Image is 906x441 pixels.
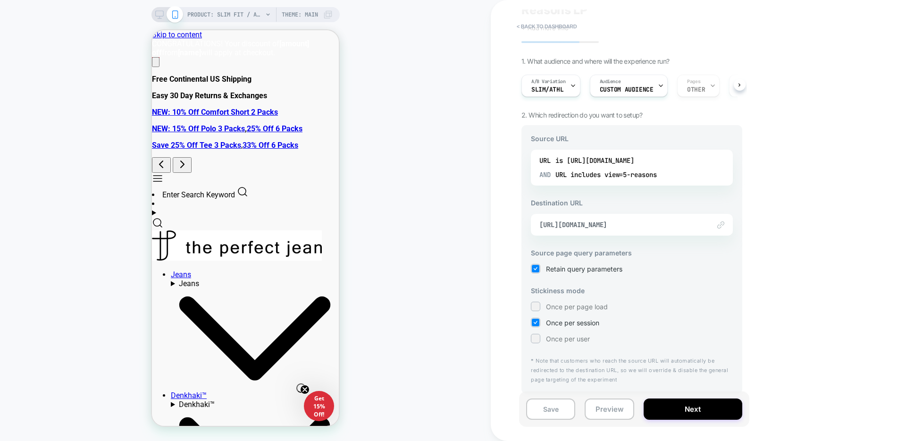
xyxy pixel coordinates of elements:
span: Once per page load [546,303,608,311]
span: Slim/Athl [531,86,563,93]
div: URL [539,168,724,182]
button: Preview [585,399,634,420]
h3: Source page query parameters [531,249,733,257]
span: PRODUCT: Slim Fit / Admiral (Med Blue) [187,7,263,22]
div: includes view=5-reasons [570,168,657,182]
p: * Note that customers who reach the source URL will automatically be redirected to the destinatio... [531,356,733,384]
span: Enter Search Keyword [10,160,83,169]
span: Theme: MAIN [282,7,318,22]
strong: [name] [26,18,49,27]
span: Once per user [546,335,590,343]
a: Denkhaki™ [19,361,55,370]
span: 2. Which redirection do you want to setup? [521,111,643,119]
div: URL [539,153,724,168]
button: Close teaser [144,353,154,363]
button: Next announcement bar message [21,127,40,143]
span: [URL][DOMAIN_NAME] [539,220,701,229]
span: Custom Audience [600,86,654,93]
a: 33% Off 6 Packs [91,110,146,119]
span: Jeans [27,249,47,258]
span: Denkhaki™ [27,370,63,379]
span: A/B Variation [531,78,566,85]
span: Get 15% Off! [161,364,173,388]
span: AND [539,168,551,182]
h3: Stickiness mode [531,287,733,295]
div: is [URL][DOMAIN_NAME] [555,153,634,168]
h3: Source URL [531,135,733,143]
span: Once per session [546,319,599,327]
a: Jeans [19,240,39,249]
drawer-button: Enter Search Keyword [10,160,96,169]
button: < back to dashboard [512,19,581,34]
button: Save [526,399,575,420]
span: Retain query parameters [546,265,622,273]
span: 1. What audience and where will the experience run? [521,57,669,65]
h3: Destination URL [531,199,733,207]
button: Next [644,399,742,420]
img: edit [717,221,724,229]
a: 25% Off 6 Packs [95,94,151,103]
span: Audience [600,78,621,85]
div: Get 15% Off!Close teaser [152,361,182,391]
summary: Jeans [19,249,187,361]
